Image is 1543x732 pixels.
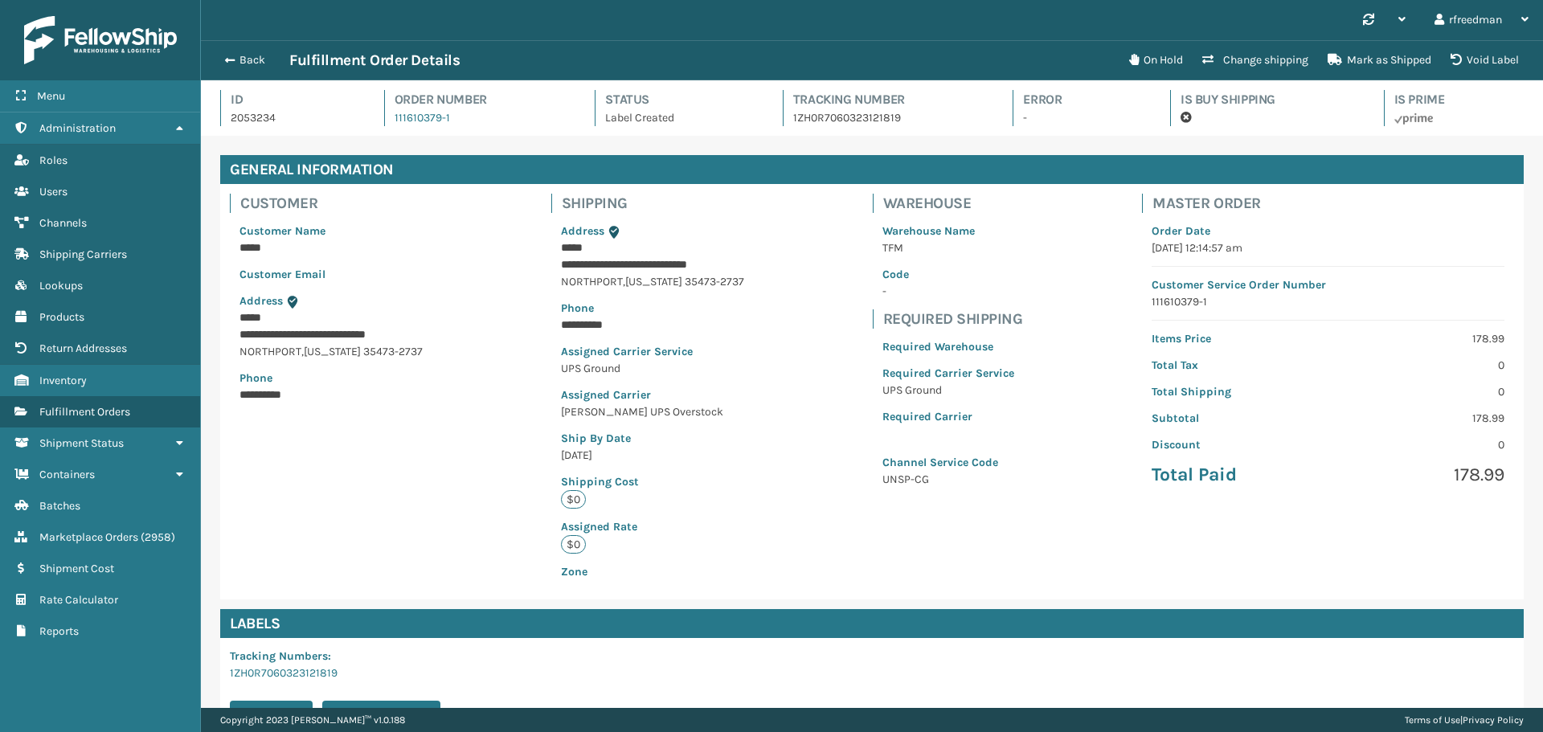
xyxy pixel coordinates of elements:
[561,473,744,490] p: Shipping Cost
[239,266,423,283] p: Customer Email
[605,109,754,126] p: Label Created
[24,16,177,64] img: logo
[39,341,127,355] span: Return Addresses
[561,343,744,360] p: Assigned Carrier Service
[39,530,138,544] span: Marketplace Orders
[561,360,744,377] p: UPS Ground
[1129,54,1139,65] i: On Hold
[39,374,87,387] span: Inventory
[1193,44,1318,76] button: Change shipping
[37,89,65,103] span: Menu
[220,155,1524,184] h4: General Information
[215,53,289,67] button: Back
[625,275,682,288] span: [US_STATE]
[39,405,130,419] span: Fulfillment Orders
[230,701,313,730] button: Print Label
[882,338,1014,355] p: Required Warehouse
[883,309,1024,329] h4: Required Shipping
[1152,357,1318,374] p: Total Tax
[1152,330,1318,347] p: Items Price
[882,454,1014,471] p: Channel Service Code
[1394,90,1524,109] h4: Is Prime
[883,194,1024,213] h4: Warehouse
[685,275,744,288] span: 35473-2737
[230,666,338,680] a: 1ZH0R7060323121819
[301,345,304,358] span: ,
[561,490,586,509] p: $0
[561,224,604,238] span: Address
[1119,44,1193,76] button: On Hold
[239,294,283,308] span: Address
[1463,714,1524,726] a: Privacy Policy
[220,609,1524,638] h4: Labels
[1152,223,1504,239] p: Order Date
[239,370,423,386] p: Phone
[39,121,116,135] span: Administration
[561,275,623,288] span: NORTHPORT
[1152,293,1504,310] p: 111610379-1
[561,430,744,447] p: Ship By Date
[1338,330,1504,347] p: 178.99
[1338,436,1504,453] p: 0
[882,471,1014,488] p: UNSP-CG
[1202,54,1214,65] i: Change shipping
[395,90,567,109] h4: Order Number
[230,649,331,663] span: Tracking Numbers :
[882,382,1014,399] p: UPS Ground
[882,283,1014,300] p: -
[1181,90,1355,109] h4: Is Buy Shipping
[561,563,744,580] p: Zone
[1441,44,1529,76] button: Void Label
[322,701,440,730] button: Print Packing Slip
[562,194,754,213] h4: Shipping
[1152,239,1504,256] p: [DATE] 12:14:57 am
[1152,410,1318,427] p: Subtotal
[39,562,114,575] span: Shipment Cost
[561,447,744,464] p: [DATE]
[1338,357,1504,374] p: 0
[1318,44,1441,76] button: Mark as Shipped
[793,109,984,126] p: 1ZH0R7060323121819
[39,624,79,638] span: Reports
[39,436,124,450] span: Shipment Status
[39,593,118,607] span: Rate Calculator
[39,310,84,324] span: Products
[289,51,460,70] h3: Fulfillment Order Details
[1405,708,1524,732] div: |
[1338,410,1504,427] p: 178.99
[141,530,175,544] span: ( 2958 )
[882,223,1014,239] p: Warehouse Name
[1152,194,1514,213] h4: Master Order
[882,365,1014,382] p: Required Carrier Service
[1328,54,1342,65] i: Mark as Shipped
[561,518,744,535] p: Assigned Rate
[561,300,744,317] p: Phone
[882,266,1014,283] p: Code
[240,194,432,213] h4: Customer
[882,408,1014,425] p: Required Carrier
[220,708,405,732] p: Copyright 2023 [PERSON_NAME]™ v 1.0.188
[561,403,744,420] p: [PERSON_NAME] UPS Overstock
[39,499,80,513] span: Batches
[1023,109,1141,126] p: -
[561,535,586,554] p: $0
[1451,54,1462,65] i: VOIDLABEL
[304,345,361,358] span: [US_STATE]
[239,345,301,358] span: NORTHPORT
[39,153,68,167] span: Roles
[39,216,87,230] span: Channels
[561,386,744,403] p: Assigned Carrier
[1023,90,1141,109] h4: Error
[623,275,625,288] span: ,
[231,109,355,126] p: 2053234
[1152,383,1318,400] p: Total Shipping
[395,111,450,125] a: 111610379-1
[1152,463,1318,487] p: Total Paid
[39,185,68,198] span: Users
[231,90,355,109] h4: Id
[605,90,754,109] h4: Status
[39,279,83,292] span: Lookups
[39,247,127,261] span: Shipping Carriers
[1338,463,1504,487] p: 178.99
[1152,436,1318,453] p: Discount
